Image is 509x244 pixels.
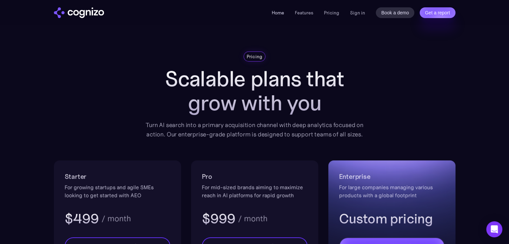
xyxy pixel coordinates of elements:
[65,171,170,182] h2: Starter
[141,67,368,115] h1: Scalable plans that grow with you
[339,171,445,182] h2: Enterprise
[54,7,104,18] img: cognizo logo
[339,210,445,227] h3: Custom pricing
[202,183,308,199] div: For mid-sized brands aiming to maximize reach in AI platforms for rapid growth
[272,10,284,16] a: Home
[101,215,131,223] div: / month
[65,183,170,199] div: For growing startups and agile SMEs looking to get started with AEO
[202,171,308,182] h2: Pro
[339,183,445,199] div: For large companies managing various products with a global footprint
[324,10,339,16] a: Pricing
[376,7,414,18] a: Book a demo
[486,221,502,237] div: Open Intercom Messenger
[350,9,365,17] a: Sign in
[295,10,313,16] a: Features
[202,210,236,227] h3: $999
[238,215,267,223] div: / month
[420,7,455,18] a: Get a report
[247,53,263,60] div: Pricing
[65,210,99,227] h3: $499
[141,120,368,139] div: Turn AI search into a primary acquisition channel with deep analytics focused on action. Our ente...
[54,7,104,18] a: home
